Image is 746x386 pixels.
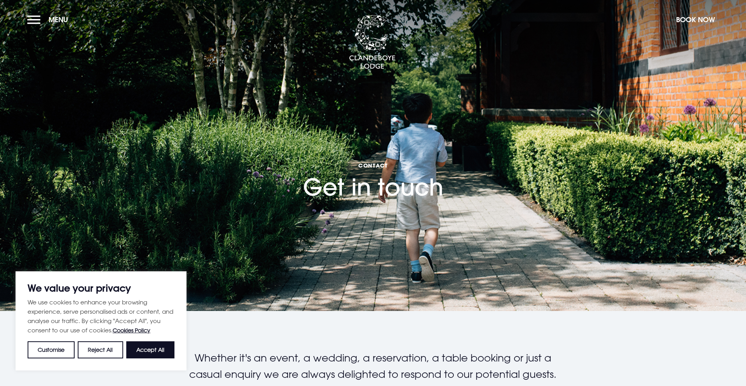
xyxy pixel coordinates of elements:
[16,271,186,370] div: We value your privacy
[49,15,68,24] span: Menu
[126,341,174,358] button: Accept All
[349,15,396,70] img: Clandeboye Lodge
[113,327,150,334] a: Cookies Policy
[303,162,443,169] span: Contact
[28,297,174,335] p: We use cookies to enhance your browsing experience, serve personalised ads or content, and analys...
[28,341,75,358] button: Customise
[303,114,443,201] h1: Get in touch
[27,11,72,28] button: Menu
[78,341,123,358] button: Reject All
[672,11,719,28] button: Book Now
[28,283,174,293] p: We value your privacy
